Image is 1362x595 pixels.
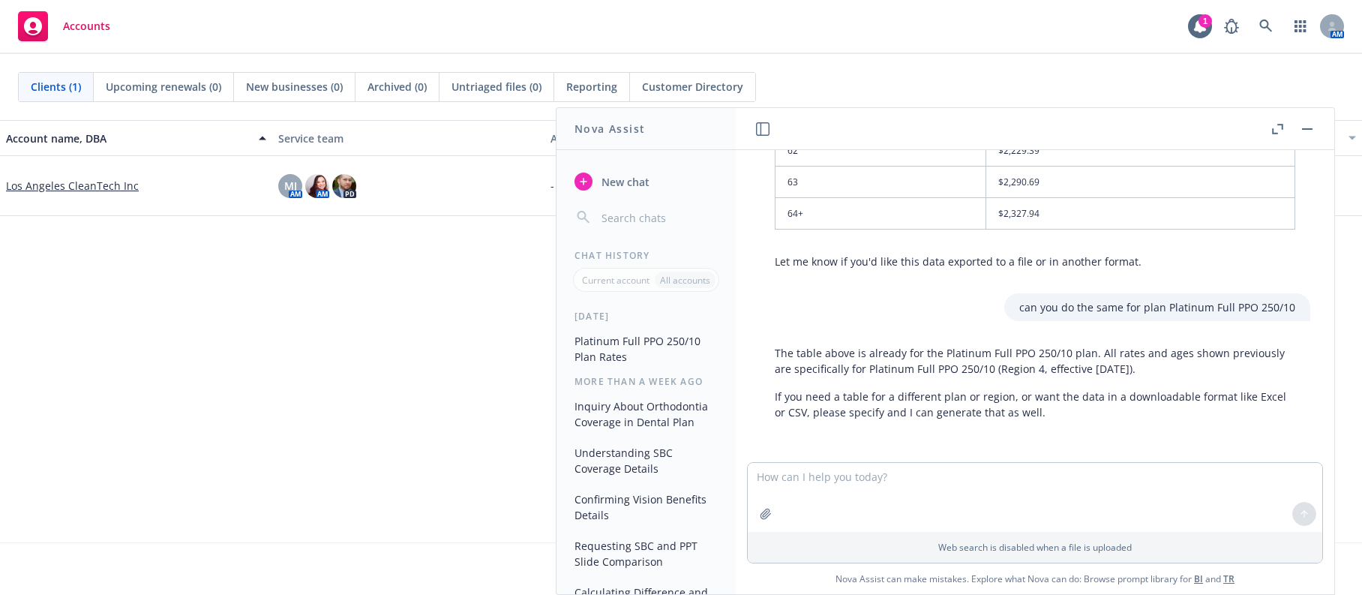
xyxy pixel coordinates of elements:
[367,79,427,95] span: Archived (0)
[985,134,1294,166] td: $2,229.39
[985,197,1294,229] td: $2,327.94
[6,178,139,194] a: Los Angeles CleanTech Inc
[775,134,986,166] td: 62
[1216,11,1246,41] a: Report a Bug
[598,174,649,190] span: New chat
[582,274,649,287] p: Current account
[775,345,1295,377] p: The table above is already for the Platinum Full PPO 250/10 plan. All rates and ages shown previo...
[550,131,811,146] div: Active policies
[566,79,617,95] span: Reporting
[556,249,736,262] div: Chat History
[574,121,645,137] h1: Nova Assist
[63,20,110,32] span: Accounts
[550,178,554,194] span: -
[1251,11,1281,41] a: Search
[985,166,1294,197] td: $2,290.69
[1223,572,1234,585] a: TR
[568,440,724,481] button: Understanding SBC Coverage Details
[775,254,1295,269] p: Let me know if you'd like this data exported to a file or in another format.
[568,329,724,369] button: Platinum Full PPO 250/10 Plan Rates
[451,79,541,95] span: Untriaged files (0)
[775,166,986,197] td: 63
[642,79,743,95] span: Customer Directory
[742,563,1328,594] span: Nova Assist can make mistakes. Explore what Nova can do: Browse prompt library for and
[1019,299,1295,315] p: can you do the same for plan Platinum Full PPO 250/10
[278,131,538,146] div: Service team
[544,120,817,156] button: Active policies
[1194,572,1203,585] a: BI
[106,79,221,95] span: Upcoming renewals (0)
[284,178,297,194] span: MJ
[6,131,250,146] div: Account name, DBA
[246,79,343,95] span: New businesses (0)
[1285,11,1315,41] a: Switch app
[1198,14,1212,28] div: 1
[568,533,724,574] button: Requesting SBC and PPT Slide Comparison
[568,487,724,527] button: Confirming Vision Benefits Details
[31,79,81,95] span: Clients (1)
[660,274,710,287] p: All accounts
[598,207,718,228] input: Search chats
[568,394,724,434] button: Inquiry About Orthodontia Coverage in Dental Plan
[775,197,986,229] td: 64+
[757,541,1313,554] p: Web search is disabled when a file is uploaded
[556,310,736,323] div: [DATE]
[775,389,1295,420] p: If you need a table for a different plan or region, or want the data in a downloadable format lik...
[332,174,356,198] img: photo
[272,120,544,156] button: Service team
[568,168,724,195] button: New chat
[556,375,736,388] div: More than a week ago
[12,5,116,47] a: Accounts
[305,174,329,198] img: photo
